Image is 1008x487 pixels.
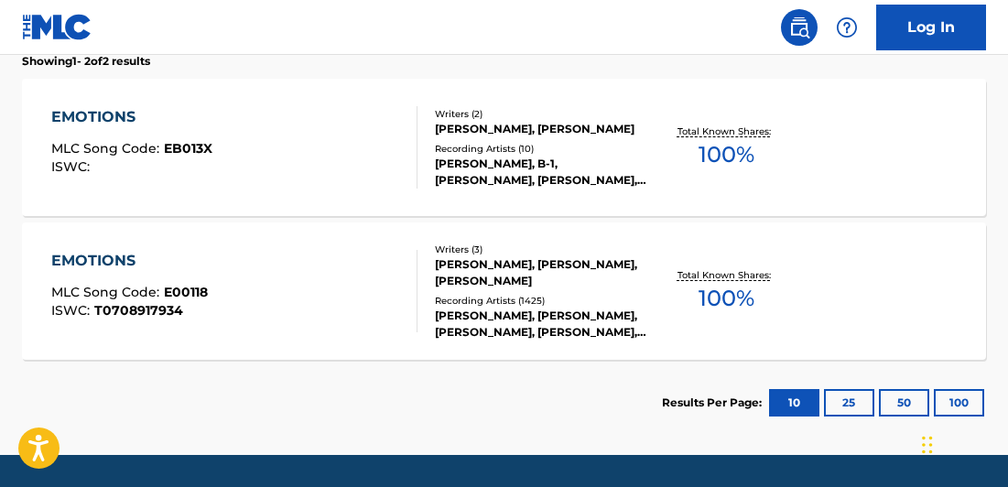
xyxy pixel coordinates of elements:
span: T0708917934 [94,302,183,319]
span: ISWC : [51,158,94,175]
iframe: Chat Widget [916,399,1008,487]
a: EMOTIONSMLC Song Code:E00118ISWC:T0708917934Writers (3)[PERSON_NAME], [PERSON_NAME], [PERSON_NAME... [22,222,986,360]
div: [PERSON_NAME], [PERSON_NAME], [PERSON_NAME], [PERSON_NAME], [PERSON_NAME] [435,308,646,341]
a: Log In [876,5,986,50]
span: 100 % [699,138,754,171]
span: E00118 [164,284,208,300]
span: MLC Song Code : [51,284,164,300]
div: Help [829,9,865,46]
p: Results Per Page: [662,395,766,411]
img: search [788,16,810,38]
div: Recording Artists ( 10 ) [435,142,646,156]
button: 50 [879,389,929,417]
a: EMOTIONSMLC Song Code:EB013XISWC:Writers (2)[PERSON_NAME], [PERSON_NAME]Recording Artists (10)[PE... [22,79,986,216]
div: [PERSON_NAME], B-1, [PERSON_NAME], [PERSON_NAME], [PERSON_NAME], [PERSON_NAME] [435,156,646,189]
img: MLC Logo [22,14,92,40]
button: 25 [824,389,874,417]
div: EMOTIONS [51,106,212,128]
div: [PERSON_NAME], [PERSON_NAME] [435,121,646,137]
p: Total Known Shares: [677,268,775,282]
div: [PERSON_NAME], [PERSON_NAME], [PERSON_NAME] [435,256,646,289]
p: Total Known Shares: [677,124,775,138]
span: MLC Song Code : [51,140,164,157]
div: Drag [922,417,933,472]
span: 100 % [699,282,754,315]
div: Writers ( 3 ) [435,243,646,256]
img: help [836,16,858,38]
button: 10 [769,389,819,417]
a: Public Search [781,9,818,46]
span: ISWC : [51,302,94,319]
div: Recording Artists ( 1425 ) [435,294,646,308]
div: Writers ( 2 ) [435,107,646,121]
button: 100 [934,389,984,417]
div: EMOTIONS [51,250,208,272]
span: EB013X [164,140,212,157]
p: Showing 1 - 2 of 2 results [22,53,150,70]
